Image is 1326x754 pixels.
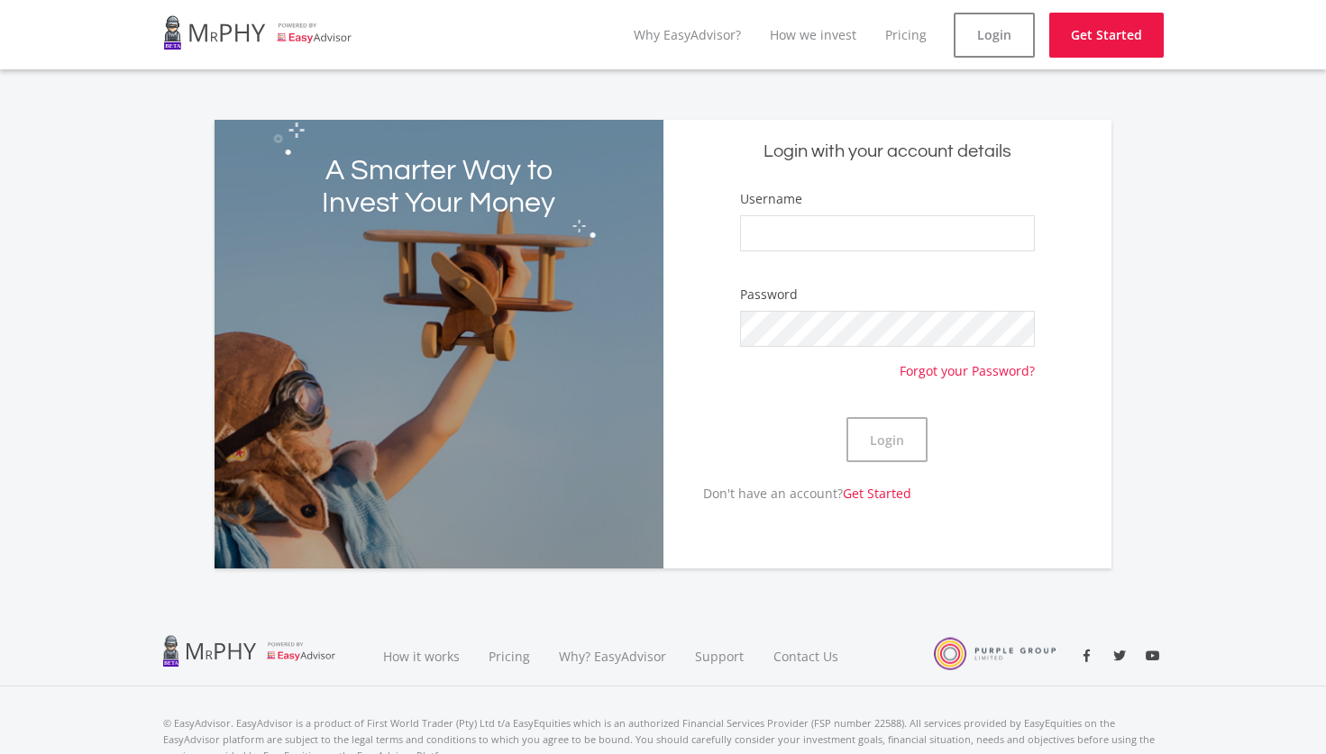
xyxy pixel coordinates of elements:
a: Forgot your Password? [900,347,1035,380]
h2: A Smarter Way to Invest Your Money [304,155,573,220]
h5: Login with your account details [677,140,1099,164]
a: How we invest [770,26,856,43]
a: Get Started [843,485,911,502]
a: Contact Us [759,626,855,686]
p: Don't have an account? [663,484,911,503]
a: Pricing [885,26,927,43]
button: Login [846,417,928,462]
a: Why EasyAdvisor? [634,26,741,43]
a: Pricing [474,626,544,686]
a: Get Started [1049,13,1164,58]
a: Login [954,13,1035,58]
a: How it works [369,626,474,686]
a: Support [681,626,759,686]
label: Username [740,190,802,208]
label: Password [740,286,798,304]
a: Why? EasyAdvisor [544,626,681,686]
